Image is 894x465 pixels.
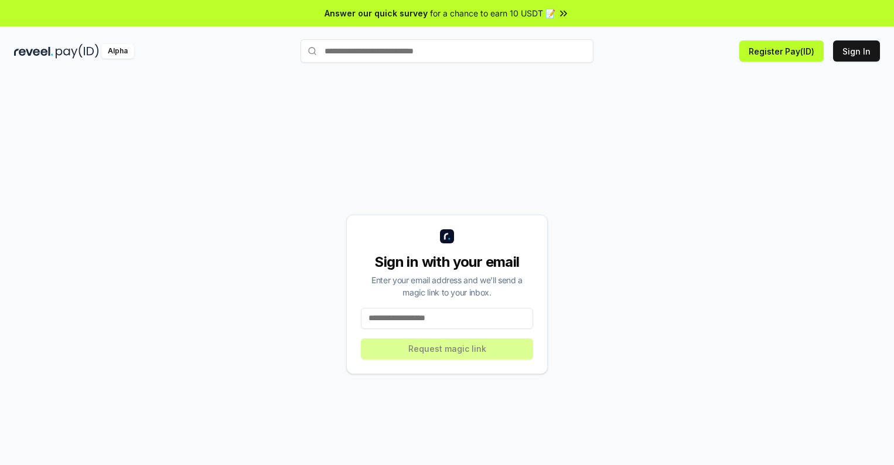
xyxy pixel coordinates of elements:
img: logo_small [440,229,454,243]
button: Register Pay(ID) [739,40,824,62]
div: Alpha [101,44,134,59]
button: Sign In [833,40,880,62]
div: Enter your email address and we’ll send a magic link to your inbox. [361,274,533,298]
img: reveel_dark [14,44,53,59]
span: for a chance to earn 10 USDT 📝 [430,7,555,19]
img: pay_id [56,44,99,59]
span: Answer our quick survey [325,7,428,19]
div: Sign in with your email [361,253,533,271]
